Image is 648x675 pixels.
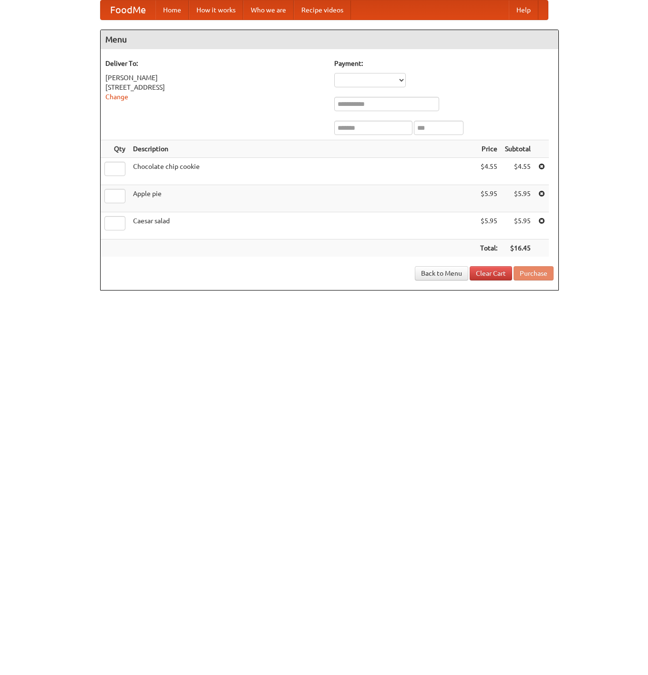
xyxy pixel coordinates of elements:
[101,140,129,158] th: Qty
[243,0,294,20] a: Who we are
[501,239,535,257] th: $16.45
[105,59,325,68] h5: Deliver To:
[501,212,535,239] td: $5.95
[101,30,558,49] h4: Menu
[105,93,128,101] a: Change
[129,140,476,158] th: Description
[501,158,535,185] td: $4.55
[334,59,554,68] h5: Payment:
[101,0,155,20] a: FoodMe
[294,0,351,20] a: Recipe videos
[105,73,325,83] div: [PERSON_NAME]
[509,0,538,20] a: Help
[476,212,501,239] td: $5.95
[476,140,501,158] th: Price
[129,185,476,212] td: Apple pie
[105,83,325,92] div: [STREET_ADDRESS]
[155,0,189,20] a: Home
[129,212,476,239] td: Caesar salad
[476,239,501,257] th: Total:
[189,0,243,20] a: How it works
[476,158,501,185] td: $4.55
[501,185,535,212] td: $5.95
[476,185,501,212] td: $5.95
[415,266,468,280] a: Back to Menu
[501,140,535,158] th: Subtotal
[470,266,512,280] a: Clear Cart
[514,266,554,280] button: Purchase
[129,158,476,185] td: Chocolate chip cookie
